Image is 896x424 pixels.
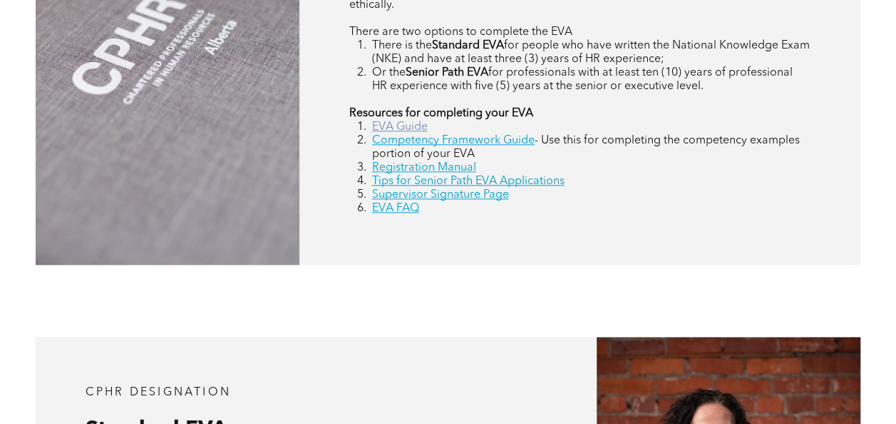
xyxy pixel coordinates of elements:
[372,40,810,65] span: for people who have written the National Knowledge Exam (NKE) and have at least three (3) years o...
[372,135,535,146] a: Competency Framework Guide
[372,162,476,173] a: Registration Manual
[372,40,432,51] span: There is the
[372,203,419,214] a: EVA FAQ
[349,108,533,119] strong: Resources for completing your EVA
[432,40,504,51] strong: Standard EVA
[372,67,793,92] span: for professionals with at least ten (10) years of professional HR experience with five (5) years ...
[372,189,509,201] a: Supervisor Signature Page
[349,26,572,38] span: There are two options to complete the EVA
[372,135,800,160] span: - Use this for completing the competency examples portion of your EVA
[372,121,428,133] a: EVA Guide
[372,176,565,187] a: Tips for Senior Path EVA Applications
[86,387,231,398] span: CPHR DESIGNATION
[406,67,488,79] strong: Senior Path EVA
[372,67,406,79] span: Or the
